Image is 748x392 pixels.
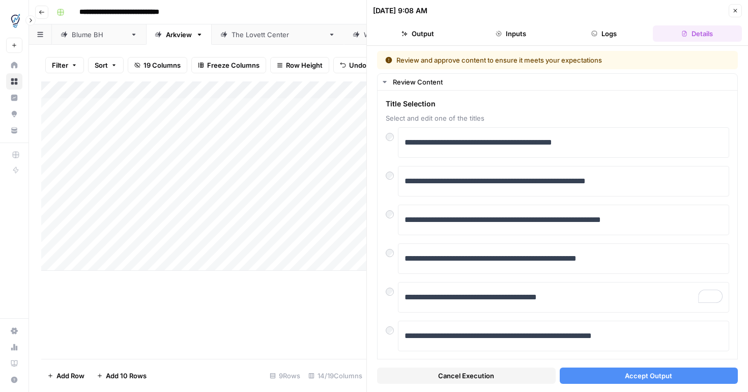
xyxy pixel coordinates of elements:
[128,57,187,73] button: 19 Columns
[88,57,124,73] button: Sort
[166,30,192,40] div: Arkview
[333,57,373,73] button: Undo
[304,368,366,384] div: 14/19 Columns
[378,74,737,90] button: Review Content
[207,60,260,70] span: Freeze Columns
[6,106,22,122] a: Opportunities
[52,24,146,45] a: [PERSON_NAME]
[41,368,91,384] button: Add Row
[373,6,427,16] div: [DATE] 9:08 AM
[106,371,147,381] span: Add 10 Rows
[232,30,324,40] div: The [PERSON_NAME] Center
[6,90,22,106] a: Insights
[146,24,212,45] a: Arkview
[266,368,304,384] div: 9 Rows
[438,371,494,381] span: Cancel Execution
[386,99,729,109] span: Title Selection
[286,60,323,70] span: Row Height
[6,323,22,339] a: Settings
[6,57,22,73] a: Home
[6,8,22,34] button: Workspace: TDI Content Team
[466,25,555,42] button: Inputs
[212,24,344,45] a: The [PERSON_NAME] Center
[560,25,649,42] button: Logs
[6,122,22,138] a: Your Data
[349,60,366,70] span: Undo
[52,60,68,70] span: Filter
[6,339,22,355] a: Usage
[6,372,22,388] button: Help + Support
[91,368,153,384] button: Add 10 Rows
[625,371,672,381] span: Accept Output
[72,30,126,40] div: [PERSON_NAME]
[6,355,22,372] a: Learning Hub
[377,368,556,384] button: Cancel Execution
[6,12,24,30] img: TDI Content Team Logo
[373,25,462,42] button: Output
[560,368,738,384] button: Accept Output
[393,77,731,87] div: Review Content
[653,25,742,42] button: Details
[45,57,84,73] button: Filter
[143,60,181,70] span: 19 Columns
[270,57,329,73] button: Row Height
[385,55,666,65] div: Review and approve content to ensure it meets your expectations
[386,113,729,123] span: Select and edit one of the titles
[344,24,454,45] a: [US_STATE] Recovery
[405,287,723,308] div: To enrich screen reader interactions, please activate Accessibility in Grammarly extension settings
[191,57,266,73] button: Freeze Columns
[6,73,22,90] a: Browse
[95,60,108,70] span: Sort
[56,371,84,381] span: Add Row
